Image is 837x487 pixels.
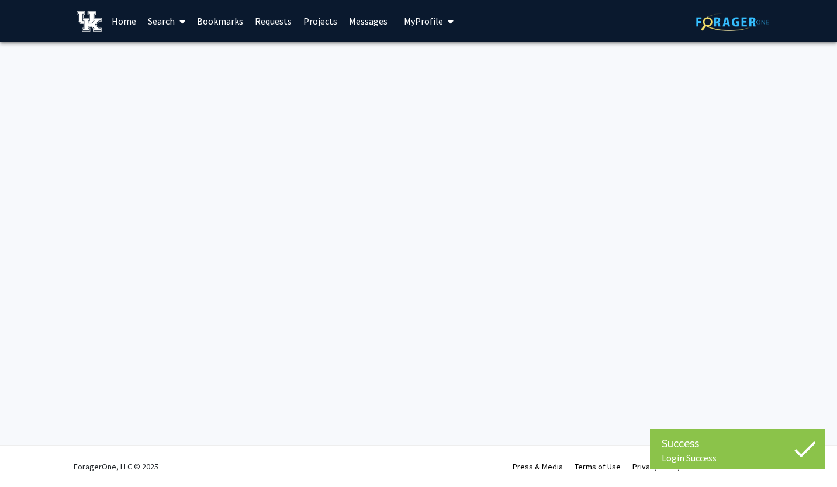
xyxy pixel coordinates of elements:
[662,434,814,452] div: Success
[249,1,298,41] a: Requests
[74,446,158,487] div: ForagerOne, LLC © 2025
[298,1,343,41] a: Projects
[513,461,563,472] a: Press & Media
[575,461,621,472] a: Terms of Use
[662,452,814,464] div: Login Success
[106,1,142,41] a: Home
[142,1,191,41] a: Search
[404,15,443,27] span: My Profile
[77,11,102,32] img: University of Kentucky Logo
[343,1,393,41] a: Messages
[696,13,769,31] img: ForagerOne Logo
[632,461,681,472] a: Privacy Policy
[191,1,249,41] a: Bookmarks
